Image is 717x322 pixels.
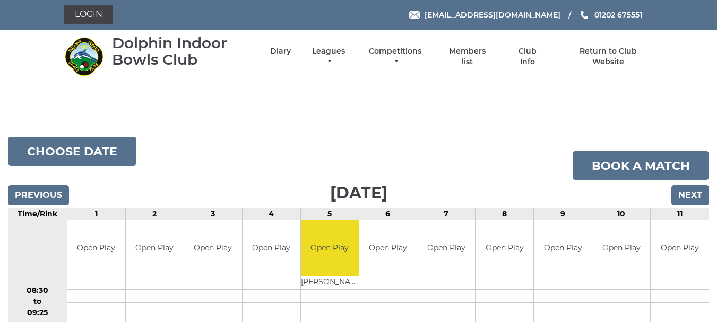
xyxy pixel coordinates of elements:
span: [EMAIL_ADDRESS][DOMAIN_NAME] [425,10,560,20]
td: [PERSON_NAME] [301,276,359,289]
td: Open Play [243,220,300,276]
button: Choose date [8,137,136,166]
a: Return to Club Website [563,46,653,67]
td: 11 [651,208,709,220]
img: Email [409,11,420,19]
a: Email [EMAIL_ADDRESS][DOMAIN_NAME] [409,9,560,21]
td: Time/Rink [8,208,67,220]
td: Open Play [126,220,184,276]
div: Dolphin Indoor Bowls Club [112,35,252,68]
td: 6 [359,208,417,220]
td: 5 [300,208,359,220]
td: 3 [184,208,242,220]
td: 10 [592,208,651,220]
td: 7 [417,208,476,220]
td: Open Play [534,220,592,276]
td: Open Play [359,220,417,276]
a: Members list [443,46,491,67]
input: Previous [8,185,69,205]
td: Open Play [417,220,475,276]
a: Club Info [511,46,545,67]
td: 1 [67,208,125,220]
td: 8 [476,208,534,220]
td: Open Play [651,220,709,276]
td: Open Play [592,220,650,276]
td: 9 [534,208,592,220]
td: 4 [242,208,300,220]
span: 01202 675551 [594,10,642,20]
td: 2 [125,208,184,220]
a: Login [64,5,113,24]
td: Open Play [67,220,125,276]
a: Book a match [573,151,709,180]
td: Open Play [184,220,242,276]
a: Leagues [309,46,348,67]
img: Phone us [581,11,588,19]
a: Competitions [367,46,425,67]
a: Diary [270,46,291,56]
a: Phone us 01202 675551 [579,9,642,21]
img: Dolphin Indoor Bowls Club [64,37,104,76]
td: Open Play [301,220,359,276]
td: Open Play [476,220,533,276]
input: Next [671,185,709,205]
